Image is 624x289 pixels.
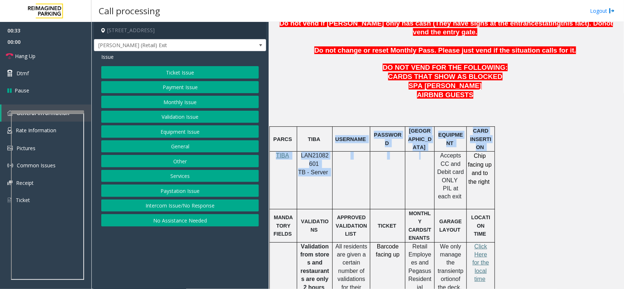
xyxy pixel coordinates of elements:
span: Do not change or reset Monthly Pass. Please just vend if the situation calls for it. [314,46,576,54]
span: AIRBNB GUESTS [417,91,473,99]
span: VALIDATIONS [301,218,329,232]
span: MONTHLY CARDS/TENANTS [409,210,431,241]
button: General [101,140,259,153]
span: [PERSON_NAME] (Retail) Exit [94,39,231,51]
span: stating [539,19,561,27]
span: TB - Server [298,169,328,175]
a: Click Here for the local time [473,244,489,282]
button: Other [101,155,259,167]
img: 'icon' [7,127,12,134]
span: MANDATORY FIELDS [273,214,293,237]
button: No Assistance Needed [101,214,259,227]
img: 'icon' [7,163,13,168]
span: portion [441,268,464,282]
span: LAN21082601 [301,152,329,167]
button: Paystation Issue [101,185,259,197]
span: Chip facing up and to the right [468,153,492,185]
button: Equipment Issue [101,125,259,138]
span: Issue [101,53,114,61]
span: TIBA [276,152,289,159]
img: 'icon' [7,180,12,185]
button: Services [101,170,259,182]
span: Pause [15,87,29,94]
span: GARAGE LAYOUT [439,218,462,232]
img: 'icon' [7,110,13,116]
span: DO NOT VEND FOR THE FOLLOWING: [383,64,508,71]
h4: [STREET_ADDRESS] [94,22,266,39]
a: General Information [1,104,91,122]
span: CARD INSERTION [470,128,491,150]
button: Intercom Issue/No Response [101,199,259,212]
button: Monthly Issue [101,96,259,108]
span: Dtmf [16,69,29,77]
button: Payment Issue [101,81,259,94]
span: We only manage the transient [438,243,461,274]
span: EQUIPMENT [438,132,463,146]
span: PARCS [273,136,292,142]
h3: Call processing [95,2,164,20]
span: this fact). Do [561,19,602,27]
a: Logout [590,7,615,15]
span: SPA [PERSON_NAME] [409,82,482,90]
span: PIL at each exit [438,185,462,199]
span: TICKET [378,223,397,229]
a: TIBA [276,153,289,159]
span: Click Here for the local time [473,243,489,282]
img: 'icon' [7,197,12,204]
button: Ticket Issue [101,66,259,79]
img: 'icon' [7,146,13,151]
span: CARDS THAT SHOW AS BLOCKED [388,73,503,80]
span: Accepts CC and Debit card ONLY [437,152,464,183]
span: LOCATION TIME [471,214,490,237]
span: Do not vend if [PERSON_NAME] only has cash (They have signs at the entrance [280,19,539,27]
span: USERNAME [335,136,366,142]
span: Hang Up [15,52,35,60]
span: TIBA [308,136,320,142]
span: APPROVED VALIDATION LIST [336,214,367,237]
span: PASSWORD [374,132,402,146]
span: [GEOGRAPHIC_DATA] [408,128,432,150]
button: Validation Issue [101,111,259,123]
img: logout [609,7,615,15]
span: General Information [16,110,69,117]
